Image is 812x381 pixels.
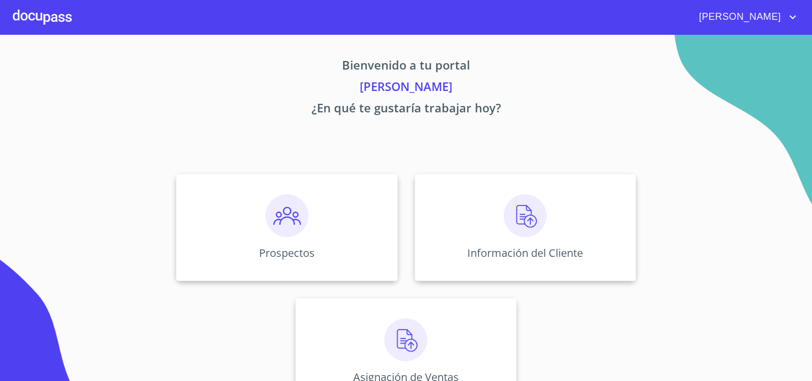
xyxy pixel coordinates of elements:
[77,99,736,120] p: ¿En qué te gustaría trabajar hoy?
[77,78,736,99] p: [PERSON_NAME]
[77,56,736,78] p: Bienvenido a tu portal
[259,246,315,260] p: Prospectos
[467,246,583,260] p: Información del Cliente
[691,9,786,26] span: [PERSON_NAME]
[265,194,308,237] img: prospectos.png
[384,318,427,361] img: carga.png
[504,194,547,237] img: carga.png
[691,9,799,26] button: account of current user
